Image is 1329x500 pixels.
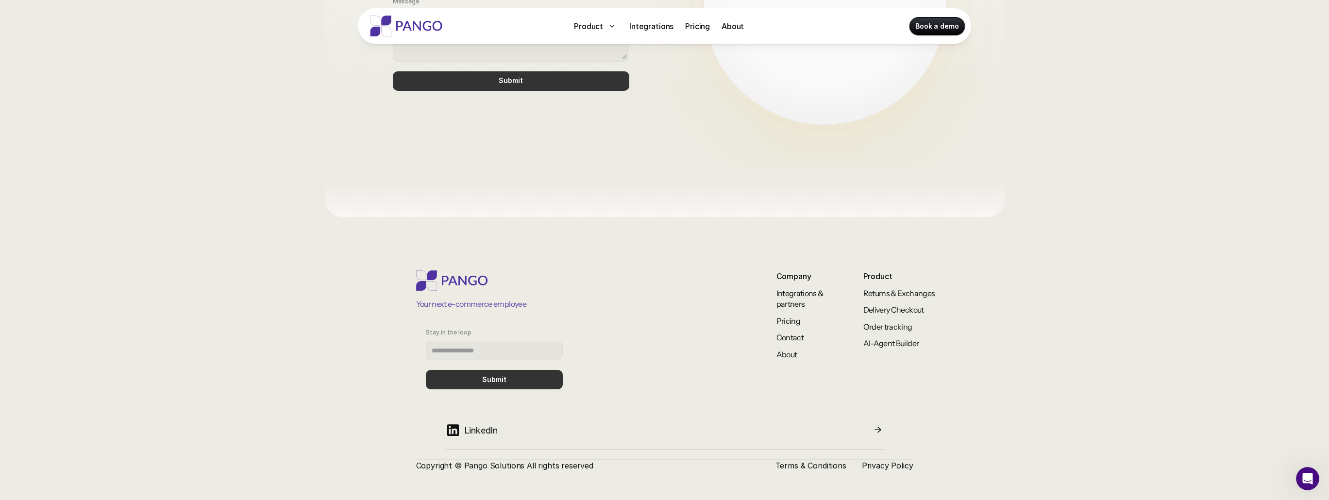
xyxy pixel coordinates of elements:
a: About [718,18,748,34]
p: About [722,20,744,32]
p: Product [863,270,942,282]
input: Stay in the loop [426,341,563,360]
a: Pricing [776,316,801,326]
iframe: Intercom live chat [1296,467,1319,490]
p: Submit [499,77,523,85]
a: About [776,350,797,359]
a: LinkedIn [445,418,884,450]
p: Submit [482,376,506,384]
p: Copyright © Pango Solutions All rights reserved [416,460,760,471]
a: Delivery Checkout [863,305,924,315]
button: Submit [426,370,563,389]
p: Integrations [629,20,673,32]
p: Pricing [685,20,710,32]
a: Book a demo [909,17,964,35]
p: Your next e-commerce employee [416,299,526,309]
p: Product [574,20,603,32]
a: Order tracking [863,322,912,332]
button: Submit [393,71,629,91]
a: AI-Agent Builder [863,338,919,348]
p: Stay in the loop [426,329,471,336]
a: Integrations [625,18,677,34]
a: Terms & Conditions [775,461,846,470]
p: LinkedIn [464,424,498,437]
p: Company [776,270,830,282]
a: Returns & Exchanges [863,288,935,298]
p: Book a demo [915,21,959,31]
a: Integrations & partners [776,288,824,309]
a: Contact [776,333,804,342]
a: Privacy Policy [862,461,913,470]
a: Pricing [681,18,714,34]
